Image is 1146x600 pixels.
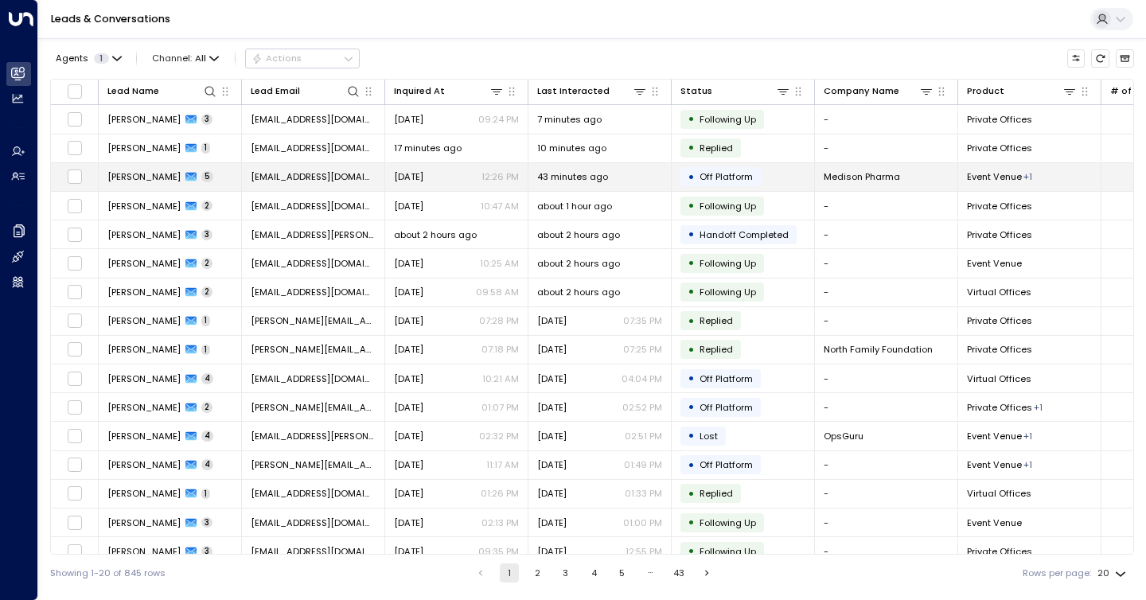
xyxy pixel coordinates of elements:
td: - [815,480,958,508]
span: Yesterday [394,257,423,270]
div: Status [680,84,790,99]
span: quyduongrmt@gmail.com [251,200,376,212]
span: Following Up [700,200,756,212]
div: Lead Email [251,84,361,99]
span: hrsljoint@gmail.com [251,257,376,270]
div: Inquired At [394,84,504,99]
p: 07:35 PM [623,314,662,327]
p: 04:04 PM [622,372,662,385]
div: Virtual Offices [1034,401,1043,414]
span: Caroline North [107,343,181,356]
p: 09:35 PM [478,545,519,558]
span: madison.thakore@opsguru.com [251,430,376,442]
span: leyn_eastgate@hotmail.com [251,516,376,529]
span: Toggle select row [67,428,83,444]
span: Yesterday [537,458,567,471]
span: Toggle select row [67,457,83,473]
button: Archived Leads [1116,49,1134,68]
span: Following Up [700,113,756,126]
span: assistant@brandbutter.me [251,142,376,154]
span: 2 [201,258,212,269]
span: Virtual Offices [967,487,1031,500]
span: 3 [201,546,212,557]
span: andy.m.romain@gmail.com [251,228,376,241]
div: Inquired At [394,84,445,99]
div: Last Interacted [537,84,647,99]
span: Sep 21, 2025 [394,113,423,126]
div: Button group with a nested menu [245,49,360,68]
span: Jennifer Stone [107,401,181,414]
span: Toggle select row [67,313,83,329]
div: • [688,368,695,389]
div: • [688,252,695,274]
span: Following Up [700,545,756,558]
span: 3 [201,517,212,528]
span: Olivia Meader [107,113,181,126]
button: Agents1 [50,49,126,67]
span: 5 [201,171,213,182]
span: Toggle select row [67,399,83,415]
span: Event Venue [967,430,1022,442]
div: Product [967,84,1077,99]
span: Yesterday [537,343,567,356]
td: - [815,537,958,565]
span: about 2 hours ago [537,257,620,270]
span: about 2 hours ago [537,228,620,241]
span: Medison Pharma [824,170,900,183]
span: Private Offices [967,314,1032,327]
div: • [688,425,695,446]
p: 02:52 PM [622,401,662,414]
div: • [688,195,695,216]
button: Go to page 4 [584,563,603,582]
span: 2 [201,286,212,298]
div: Company Name [824,84,934,99]
span: Toggle select row [67,284,83,300]
span: Sep 23, 2025 [394,430,423,442]
span: Helen Gaspar [107,516,181,529]
button: Go to next page [698,563,717,582]
button: Go to page 2 [528,563,547,582]
span: Handoff Completed [700,228,789,241]
p: 09:58 AM [476,286,519,298]
div: • [688,339,695,360]
span: All [195,53,206,64]
span: Yesterday [394,372,423,385]
div: • [688,310,695,332]
div: Meeting Rooms [1023,430,1032,442]
span: Yesterday [537,401,567,414]
span: Private Offices [967,142,1032,154]
p: 01:26 PM [481,487,519,500]
span: Toggle select row [67,544,83,559]
p: 02:51 PM [625,430,662,442]
td: - [815,508,958,536]
span: North Family Foundation [824,343,933,356]
span: Virtual Offices [967,286,1031,298]
span: Pam Yap [107,458,181,471]
div: Company Name [824,84,899,99]
div: Lead Name [107,84,159,99]
span: Hamed Ranjbar [107,257,181,270]
td: - [815,249,958,277]
span: Event Venue [967,516,1022,529]
div: Actions [251,53,302,64]
span: Private Offices [967,343,1032,356]
span: jennifer.stone@ccdi.ca [251,401,376,414]
p: 11:17 AM [486,458,519,471]
span: Lydia Evans [107,286,181,298]
span: Toggle select row [67,341,83,357]
p: 12:26 PM [481,170,519,183]
p: 09:24 PM [478,113,519,126]
span: Sep 19, 2025 [394,516,423,529]
span: Toggle select row [67,111,83,127]
span: Replied [700,487,733,500]
span: Private Offices [967,200,1032,212]
span: Toggle select row [67,169,83,185]
span: 1 [94,53,109,64]
span: Eradj Khaidarov [107,372,181,385]
span: May Chu [107,487,181,500]
div: • [688,540,695,562]
span: Yesterday [537,430,567,442]
span: Virtual Offices [967,372,1031,385]
span: Off Platform [700,170,753,183]
td: - [815,279,958,306]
